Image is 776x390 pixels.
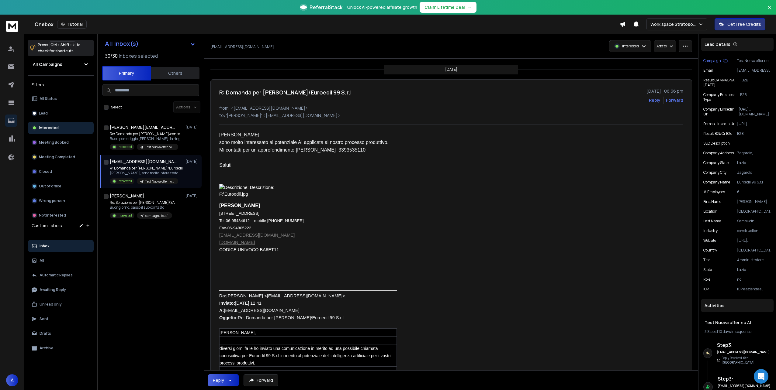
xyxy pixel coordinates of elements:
[40,258,44,263] p: All
[219,203,260,208] span: [PERSON_NAME]
[703,238,716,243] p: website
[40,244,50,248] p: Inbox
[703,58,721,63] p: Campaign
[28,209,94,221] button: Not Interested
[219,218,304,223] span: Tel-06-95434612 – mobile [PHONE_NUMBER]
[118,145,132,149] p: Interested
[40,331,51,336] p: Drafts
[737,190,771,194] p: 6
[6,374,18,386] button: A
[717,350,770,354] h6: [EMAIL_ADDRESS][DOMAIN_NAME]
[219,140,389,145] span: sono molto interessato al potenziale AI applicata al nostro processo produttivo.
[110,200,175,205] p: Re: Soluzione per [PERSON_NAME]/SA
[219,240,255,245] a: [DOMAIN_NAME]
[40,302,62,307] p: Unread only
[727,21,761,27] p: Get Free Credits
[703,58,728,63] button: Campaign
[705,329,770,334] div: |
[737,160,771,165] p: Lazio
[703,180,730,185] p: Company Name
[705,329,716,334] span: 3 Steps
[219,211,259,216] span: [STREET_ADDRESS]
[219,315,238,320] b: Oggetto:
[39,184,61,189] p: Out of office
[219,132,261,137] span: [PERSON_NAME],
[737,258,771,262] p: Amministratore unico
[105,52,118,60] span: 30 / 30
[310,4,342,11] span: ReferralStack
[111,105,122,110] label: Select
[28,107,94,119] button: Lead
[737,151,771,156] p: Zagarolo, [GEOGRAPHIC_DATA], [GEOGRAPHIC_DATA], 00039
[220,330,256,335] span: [PERSON_NAME],
[650,21,698,27] p: Work space Stratosoftware
[717,341,776,349] h6: Step 3 :
[705,41,730,47] p: Lead Details
[102,66,151,80] button: Primary
[28,136,94,149] button: Meeting Booked
[145,179,175,184] p: Test Nuova offer no AI
[649,97,660,103] button: Reply
[703,141,730,146] p: SEO Description
[737,131,771,136] p: B2B
[737,219,771,224] p: Sambucini
[110,132,183,136] p: Re: Domanda per [PERSON_NAME]/consorzio
[722,356,776,365] p: Reply Received
[219,147,365,152] span: Mi contatti per un approfondimento [PERSON_NAME] 3393535110
[467,4,472,10] span: →
[110,166,183,171] p: R: Domanda per [PERSON_NAME]/Euroedil
[715,18,765,30] button: Get Free Credits
[40,346,54,351] p: Archive
[118,213,132,218] p: Interested
[703,199,721,204] p: First Name
[28,93,94,105] button: All Status
[38,42,81,54] p: Press to check for shortcuts.
[703,121,736,126] p: Person Linkedin Url
[703,277,710,282] p: role
[703,160,729,165] p: Company State
[656,44,667,49] p: Add to
[722,356,754,364] span: 6th, [GEOGRAPHIC_DATA]
[220,346,392,365] span: diversi giorni fa le ho inviato una comunicazione in merito ad una possibile chiamata conoscitiva...
[28,195,94,207] button: Wrong person
[39,169,52,174] p: Closed
[40,316,48,321] p: Sent
[185,159,199,164] p: [DATE]
[28,58,94,70] button: All Campaigns
[740,92,771,102] p: B2B
[40,273,73,278] p: Automatic Replies
[32,223,62,229] h3: Custom Labels
[185,193,199,198] p: [DATE]
[28,122,94,134] button: Interested
[33,61,62,67] h1: All Campaigns
[145,214,168,218] p: campagna test 1
[703,209,717,214] p: location
[210,44,274,49] p: [EMAIL_ADDRESS][DOMAIN_NAME]
[28,151,94,163] button: Meeting Completed
[110,171,183,176] p: [PERSON_NAME], sono molto interessato
[737,228,771,233] p: construction
[110,205,175,210] p: Buongiorno, passo il suo contatto
[219,233,295,238] a: [EMAIL_ADDRESS][DOMAIN_NAME]
[739,107,771,117] p: [URL][DOMAIN_NAME]
[737,58,771,63] p: Test Nuova offer no AI
[39,155,75,159] p: Meeting Completed
[737,238,771,243] p: [URL][DOMAIN_NAME]
[110,136,183,141] p: Buon pomeriggio [PERSON_NAME], la ringrazio nel
[208,374,239,386] button: Reply
[766,4,774,18] button: Close banner
[219,112,683,118] p: to: '[PERSON_NAME]' <[EMAIL_ADDRESS][DOMAIN_NAME]>
[28,180,94,192] button: Out of office
[646,88,683,94] p: [DATE] : 06:36 pm
[703,131,732,136] p: Result b2b or b2c
[28,166,94,178] button: Closed
[737,199,771,204] p: [PERSON_NAME]
[703,190,725,194] p: # Employees
[719,329,751,334] span: 10 days in sequence
[39,125,59,130] p: Interested
[219,293,345,320] span: [PERSON_NAME] <[EMAIL_ADDRESS][DOMAIN_NAME]> [DATE] 12:41 [EMAIL_ADDRESS][DOMAIN_NAME] Re: Domand...
[35,20,620,29] div: Onebox
[40,96,57,101] p: All Status
[219,308,224,313] b: A:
